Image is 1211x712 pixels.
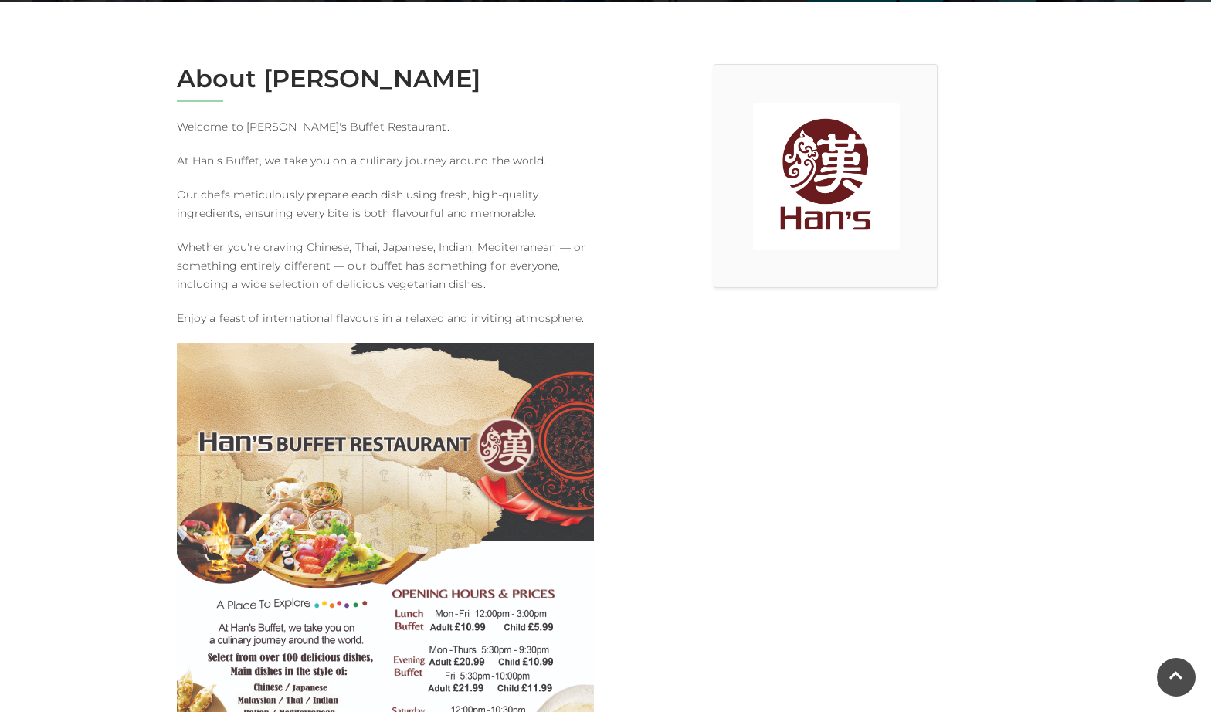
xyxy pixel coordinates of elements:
p: Welcome to [PERSON_NAME]'s Buffet Restaurant. [177,117,594,136]
p: Our chefs meticulously prepare each dish using fresh, high-quality ingredients, ensuring every bi... [177,185,594,222]
p: Whether you're craving Chinese, Thai, Japanese, Indian, Mediterranean — or something entirely dif... [177,238,594,293]
p: Enjoy a feast of international flavours in a relaxed and inviting atmosphere. [177,309,594,327]
h2: About [PERSON_NAME] [177,64,594,93]
p: At Han's Buffet, we take you on a culinary journey around the world. [177,151,594,170]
